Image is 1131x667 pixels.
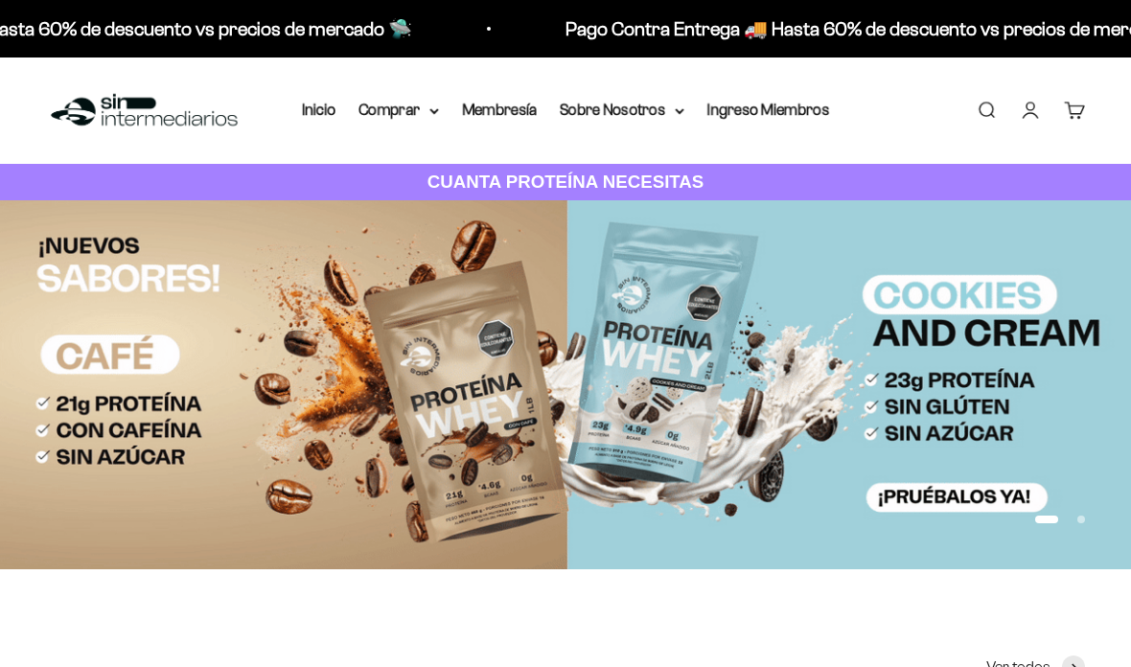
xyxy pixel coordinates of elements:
summary: Comprar [358,98,439,123]
strong: CUANTA PROTEÍNA NECESITAS [427,172,704,192]
summary: Sobre Nosotros [560,98,684,123]
a: Ingreso Miembros [707,102,829,118]
a: Inicio [302,102,335,118]
a: Membresía [462,102,537,118]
